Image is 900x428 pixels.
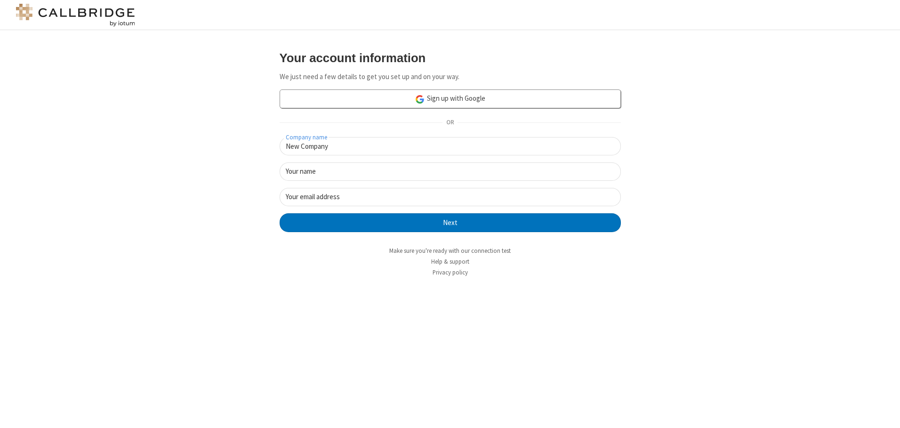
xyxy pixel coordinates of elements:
h3: Your account information [280,51,621,65]
input: Company name [280,137,621,155]
input: Your name [280,162,621,181]
span: OR [442,116,458,129]
a: Make sure you're ready with our connection test [389,247,511,255]
img: logo@2x.png [14,4,137,26]
a: Help & support [431,258,469,266]
button: Next [280,213,621,232]
input: Your email address [280,188,621,206]
a: Sign up with Google [280,89,621,108]
img: google-icon.png [415,94,425,105]
a: Privacy policy [433,268,468,276]
p: We just need a few details to get you set up and on your way. [280,72,621,82]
